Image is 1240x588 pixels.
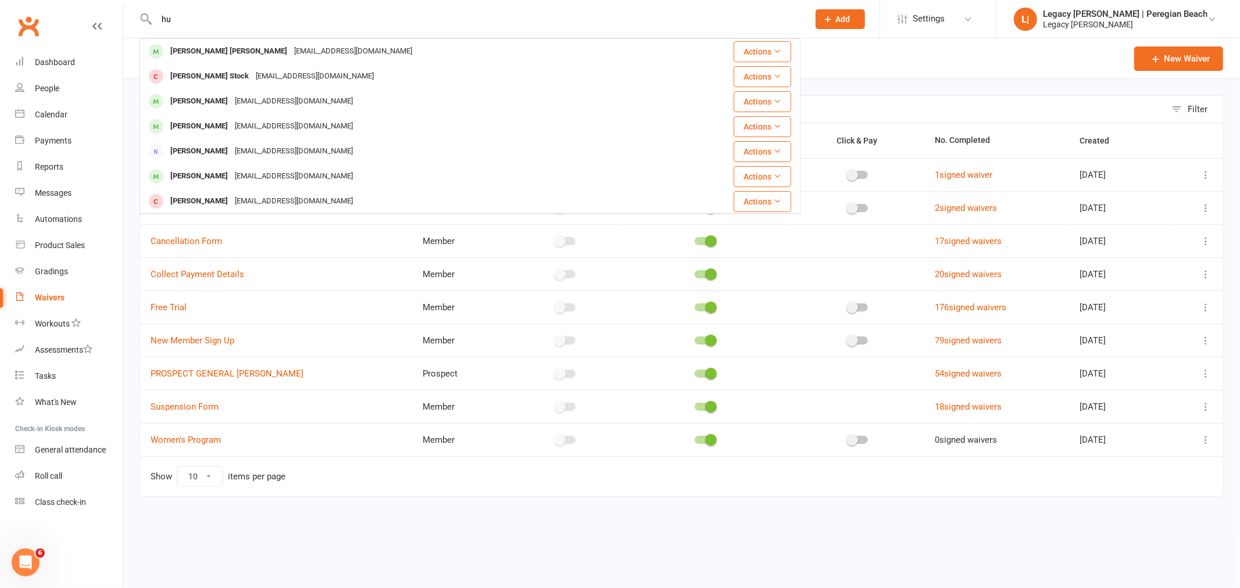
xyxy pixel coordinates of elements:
[412,224,513,257] td: Member
[935,368,1002,379] a: 54signed waivers
[35,136,72,145] div: Payments
[35,162,63,171] div: Reports
[1014,8,1037,31] div: L|
[816,9,865,29] button: Add
[35,319,70,328] div: Workouts
[14,12,43,41] a: Clubworx
[913,6,945,32] span: Settings
[734,166,791,187] button: Actions
[228,472,285,482] div: items per page
[15,154,123,180] a: Reports
[15,180,123,206] a: Messages
[15,259,123,285] a: Gradings
[231,143,356,160] div: [EMAIL_ADDRESS][DOMAIN_NAME]
[15,311,123,337] a: Workouts
[734,41,791,62] button: Actions
[15,76,123,102] a: People
[836,15,851,24] span: Add
[151,236,222,246] a: Cancellation Form
[35,345,92,354] div: Assessments
[15,206,123,232] a: Automations
[35,267,68,276] div: Gradings
[935,170,992,180] a: 1signed waiver
[1069,324,1168,357] td: [DATE]
[15,489,123,515] a: Class kiosk mode
[167,193,231,210] div: [PERSON_NAME]
[15,128,123,154] a: Payments
[1043,9,1207,19] div: Legacy [PERSON_NAME] | Peregian Beach
[1069,291,1168,324] td: [DATE]
[1188,102,1207,116] div: Filter
[15,49,123,76] a: Dashboard
[35,241,85,250] div: Product Sales
[412,390,513,423] td: Member
[935,203,997,213] a: 2signed waivers
[935,435,997,445] span: 0 signed waivers
[291,43,416,60] div: [EMAIL_ADDRESS][DOMAIN_NAME]
[151,269,244,279] a: Collect Payment Details
[15,437,123,463] a: General attendance kiosk mode
[412,257,513,291] td: Member
[734,91,791,112] button: Actions
[167,168,231,185] div: [PERSON_NAME]
[35,110,67,119] div: Calendar
[1069,257,1168,291] td: [DATE]
[153,11,801,27] input: Search...
[151,435,221,445] a: Women's Program
[151,466,285,487] div: Show
[15,337,123,363] a: Assessments
[252,68,377,85] div: [EMAIL_ADDRESS][DOMAIN_NAME]
[35,293,65,302] div: Waivers
[15,285,123,311] a: Waivers
[231,193,356,210] div: [EMAIL_ADDRESS][DOMAIN_NAME]
[935,302,1006,313] a: 176signed waivers
[935,269,1002,279] a: 20signed waivers
[734,116,791,137] button: Actions
[15,389,123,415] a: What's New
[412,357,513,390] td: Prospect
[35,188,72,198] div: Messages
[734,66,791,87] button: Actions
[35,497,86,507] div: Class check-in
[167,118,231,135] div: [PERSON_NAME]
[826,134,890,148] button: Click & Pay
[412,423,513,456] td: Member
[935,401,1002,412] a: 18signed waivers
[167,143,231,160] div: [PERSON_NAME]
[1069,390,1168,423] td: [DATE]
[35,214,82,224] div: Automations
[231,118,356,135] div: [EMAIL_ADDRESS][DOMAIN_NAME]
[231,93,356,110] div: [EMAIL_ADDRESS][DOMAIN_NAME]
[924,123,1069,158] th: No. Completed
[1080,134,1122,148] button: Created
[412,324,513,357] td: Member
[837,136,877,145] span: Click & Pay
[935,335,1002,346] a: 79signed waivers
[734,191,791,212] button: Actions
[1069,224,1168,257] td: [DATE]
[1069,158,1168,191] td: [DATE]
[1134,46,1223,71] a: New Waiver
[35,397,77,407] div: What's New
[167,43,291,60] div: [PERSON_NAME] [PERSON_NAME]
[1043,19,1207,30] div: Legacy [PERSON_NAME]
[35,548,45,558] span: 6
[1069,423,1168,456] td: [DATE]
[151,368,303,379] a: PROSPECT GENERAL [PERSON_NAME]
[35,471,62,481] div: Roll call
[35,445,106,454] div: General attendance
[151,401,219,412] a: Suspension Form
[1069,357,1168,390] td: [DATE]
[15,102,123,128] a: Calendar
[35,371,56,381] div: Tasks
[935,236,1002,246] a: 17signed waivers
[231,168,356,185] div: [EMAIL_ADDRESS][DOMAIN_NAME]
[35,58,75,67] div: Dashboard
[151,335,234,346] a: New Member Sign Up
[734,141,791,162] button: Actions
[412,291,513,324] td: Member
[167,68,252,85] div: [PERSON_NAME] Stock
[35,84,59,93] div: People
[1069,191,1168,224] td: [DATE]
[167,93,231,110] div: [PERSON_NAME]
